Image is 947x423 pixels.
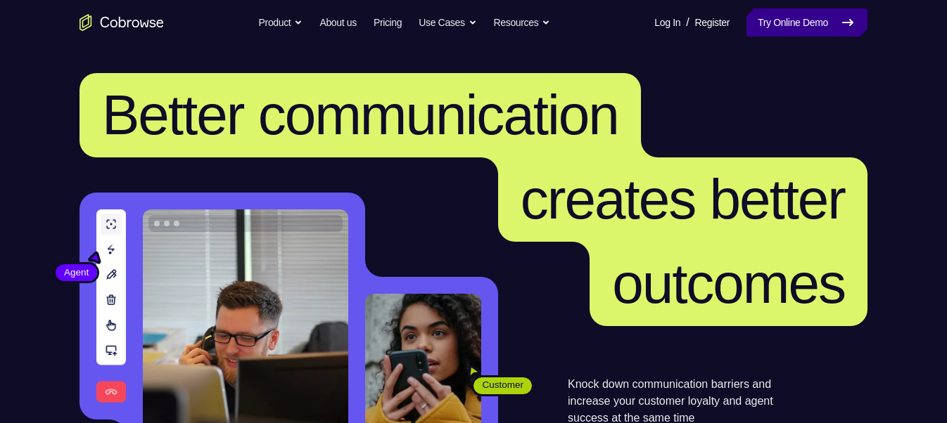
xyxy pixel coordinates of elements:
span: creates better [521,168,845,230]
button: Use Cases [419,8,476,37]
button: Product [259,8,303,37]
a: About us [319,8,356,37]
button: Resources [494,8,551,37]
a: Pricing [374,8,402,37]
a: Try Online Demo [746,8,867,37]
span: Better communication [102,84,618,146]
a: Register [695,8,730,37]
span: / [686,14,689,31]
a: Log In [654,8,680,37]
a: Go to the home page [80,14,164,31]
span: outcomes [612,252,845,315]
